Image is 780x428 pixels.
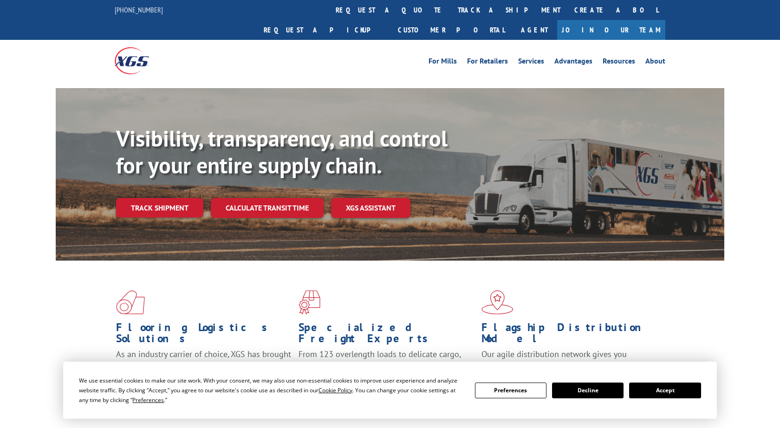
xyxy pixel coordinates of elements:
[554,57,592,68] a: Advantages
[429,57,457,68] a: For Mills
[116,349,291,382] span: As an industry carrier of choice, XGS has brought innovation and dedication to flooring logistics...
[481,349,652,371] span: Our agile distribution network gives you nationwide inventory management on demand.
[475,383,546,398] button: Preferences
[115,5,163,14] a: [PHONE_NUMBER]
[132,396,164,404] span: Preferences
[299,290,320,314] img: xgs-icon-focused-on-flooring-red
[299,322,474,349] h1: Specialized Freight Experts
[552,383,624,398] button: Decline
[257,20,391,40] a: Request a pickup
[116,322,292,349] h1: Flooring Logistics Solutions
[299,349,474,390] p: From 123 overlength loads to delicate cargo, our experienced staff knows the best way to move you...
[63,362,717,419] div: Cookie Consent Prompt
[116,198,203,217] a: Track shipment
[116,124,448,179] b: Visibility, transparency, and control for your entire supply chain.
[481,322,657,349] h1: Flagship Distribution Model
[629,383,701,398] button: Accept
[116,290,145,314] img: xgs-icon-total-supply-chain-intelligence-red
[467,57,508,68] a: For Retailers
[512,20,557,40] a: Agent
[518,57,544,68] a: Services
[645,57,665,68] a: About
[603,57,635,68] a: Resources
[391,20,512,40] a: Customer Portal
[481,290,513,314] img: xgs-icon-flagship-distribution-model-red
[318,386,352,394] span: Cookie Policy
[557,20,665,40] a: Join Our Team
[79,376,463,405] div: We use essential cookies to make our site work. With your consent, we may also use non-essential ...
[211,198,324,218] a: Calculate transit time
[331,198,410,218] a: XGS ASSISTANT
